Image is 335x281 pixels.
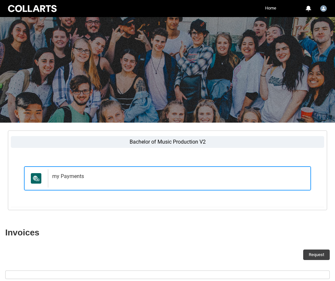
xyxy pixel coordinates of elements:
a: Home [263,3,278,13]
img: Student.jhartwo.20253198 [320,5,327,12]
a: my Payments [24,166,311,191]
button: User Profile Student.jhartwo.20253198 [319,3,328,13]
button: Request [303,250,330,260]
span: My Payments [28,173,44,184]
strong: Invoices [5,228,39,237]
label: Bachelor of Music Production V2 [11,136,324,148]
h2: my Payments [52,173,304,180]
